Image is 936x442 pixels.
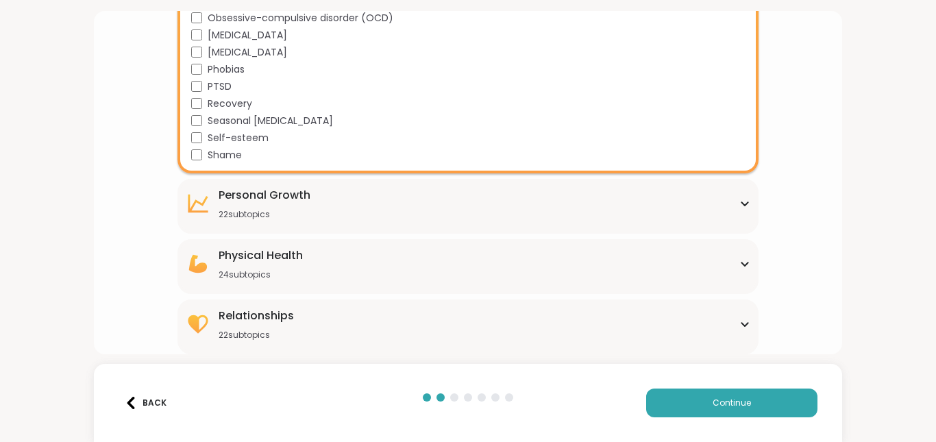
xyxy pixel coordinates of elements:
div: 24 subtopics [219,269,303,280]
span: [MEDICAL_DATA] [208,45,287,60]
div: Physical Health [219,247,303,264]
button: Back [119,389,173,417]
span: Recovery [208,97,252,111]
span: Continue [713,397,751,409]
button: Continue [646,389,817,417]
span: Obsessive-compulsive disorder (OCD) [208,11,393,25]
span: PTSD [208,79,232,94]
div: Back [125,397,167,409]
span: Self-esteem [208,131,269,145]
div: 22 subtopics [219,330,294,341]
div: Personal Growth [219,187,310,204]
div: 22 subtopics [219,209,310,220]
span: Phobias [208,62,245,77]
span: Shame [208,148,242,162]
div: Relationships [219,308,294,324]
span: Seasonal [MEDICAL_DATA] [208,114,333,128]
span: [MEDICAL_DATA] [208,28,287,42]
